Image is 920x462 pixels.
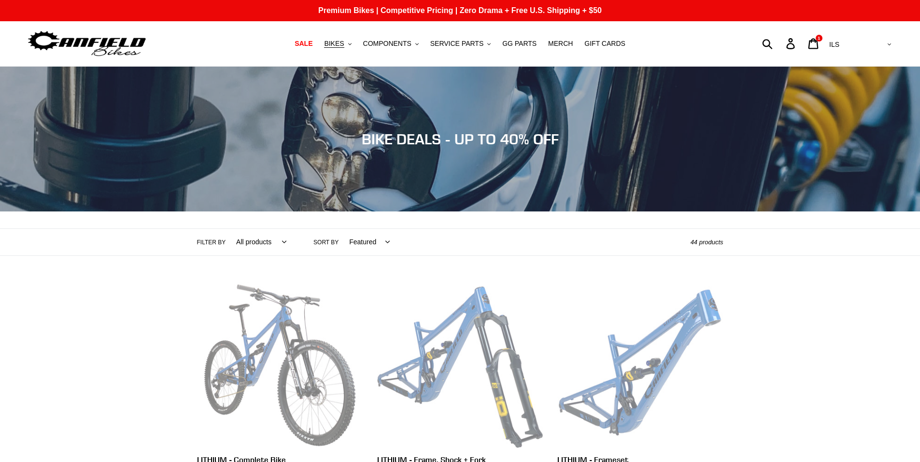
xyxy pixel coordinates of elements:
[818,36,820,41] span: 1
[767,33,792,54] input: Search
[543,37,578,50] a: MERCH
[580,37,630,50] a: GIFT CARDS
[290,37,317,50] a: SALE
[319,37,356,50] button: BIKES
[358,37,424,50] button: COMPONENTS
[691,238,723,246] span: 44 products
[502,40,537,48] span: GG PARTS
[548,40,573,48] span: MERCH
[313,238,339,247] label: Sort by
[497,37,541,50] a: GG PARTS
[324,40,344,48] span: BIKES
[584,40,625,48] span: GIFT CARDS
[362,130,559,148] span: BIKE DEALS - UP TO 40% OFF
[363,40,411,48] span: COMPONENTS
[197,238,226,247] label: Filter by
[27,28,147,59] img: Canfield Bikes
[295,40,312,48] span: SALE
[430,40,483,48] span: SERVICE PARTS
[803,33,825,54] a: 1
[425,37,495,50] button: SERVICE PARTS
